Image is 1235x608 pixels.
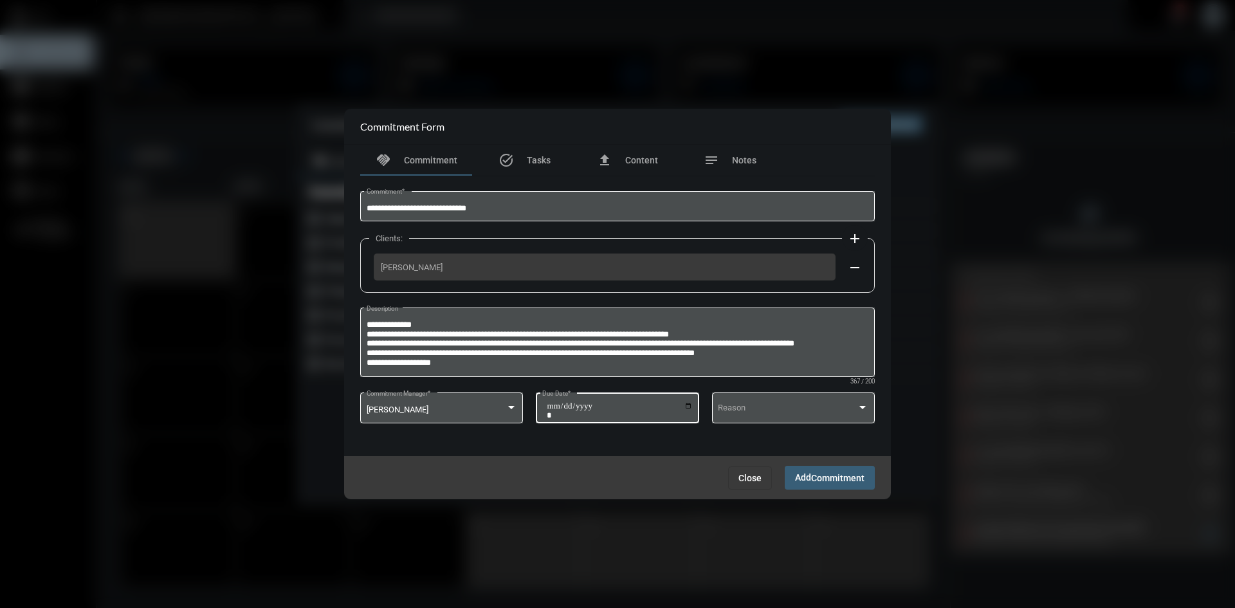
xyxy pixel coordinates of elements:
mat-icon: task_alt [499,152,514,168]
h2: Commitment Form [360,120,444,133]
mat-icon: remove [847,260,863,275]
span: Close [738,473,762,483]
mat-hint: 367 / 200 [850,378,875,385]
span: Notes [732,155,756,165]
mat-icon: add [847,231,863,246]
span: Commitment [811,473,864,483]
label: Clients: [369,234,409,243]
span: Content [625,155,658,165]
span: [PERSON_NAME] [381,263,828,272]
button: Close [728,466,772,490]
span: Add [795,472,864,483]
mat-icon: handshake [376,152,391,168]
span: [PERSON_NAME] [367,405,428,414]
button: AddCommitment [785,466,875,490]
span: Commitment [404,155,457,165]
mat-icon: notes [704,152,719,168]
mat-icon: file_upload [597,152,612,168]
span: Tasks [527,155,551,165]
